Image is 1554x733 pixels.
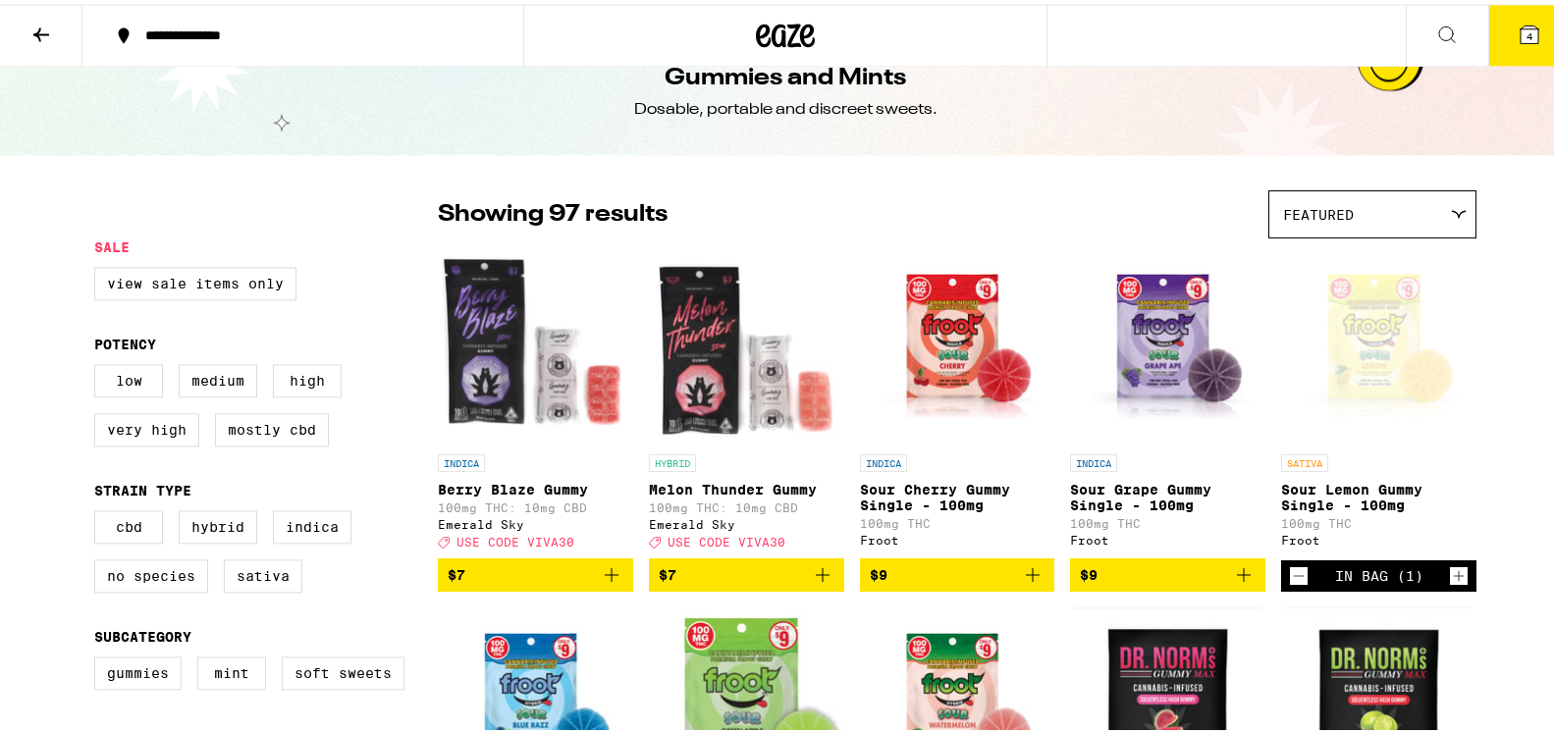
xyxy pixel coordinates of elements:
[860,478,1055,509] p: Sour Cherry Gummy Single - 100mg
[179,506,257,540] label: Hybrid
[649,244,844,554] a: Open page for Melon Thunder Gummy from Emerald Sky
[649,478,844,494] p: Melon Thunder Gummy
[273,506,351,540] label: Indica
[665,58,906,91] h1: Gummies and Mints
[649,514,844,527] div: Emerald Sky
[1070,513,1265,526] p: 100mg THC
[456,532,574,545] span: USE CODE VIVA30
[94,506,163,540] label: CBD
[1281,530,1476,543] div: Froot
[12,14,141,29] span: Hi. Need any help?
[870,563,887,579] span: $9
[224,555,302,589] label: Sativa
[1281,244,1476,556] a: Open page for Sour Lemon Gummy Single - 100mg from Froot
[1281,478,1476,509] p: Sour Lemon Gummy Single - 100mg
[1070,554,1265,588] button: Add to bag
[438,554,633,588] button: Add to bag
[94,555,208,589] label: No Species
[1070,530,1265,543] div: Froot
[438,497,633,510] p: 100mg THC: 10mg CBD
[94,360,163,393] label: Low
[179,360,257,393] label: Medium
[438,244,633,441] img: Emerald Sky - Berry Blaze Gummy
[860,450,907,468] p: INDICA
[94,653,182,686] label: Gummies
[438,514,633,527] div: Emerald Sky
[1070,244,1265,441] img: Froot - Sour Grape Gummy Single - 100mg
[1281,450,1328,468] p: SATIVA
[273,360,342,393] label: High
[438,478,633,494] p: Berry Blaze Gummy
[634,95,938,117] div: Dosable, portable and discreet sweets.
[282,653,404,686] label: Soft Sweets
[94,236,130,251] legend: Sale
[1335,564,1423,580] div: In Bag (1)
[668,532,785,545] span: USE CODE VIVA30
[1289,562,1309,582] button: Decrement
[94,263,296,296] label: View Sale Items Only
[197,653,266,686] label: Mint
[1080,563,1098,579] span: $9
[659,563,676,579] span: $7
[649,244,844,441] img: Emerald Sky - Melon Thunder Gummy
[860,530,1055,543] div: Froot
[94,409,199,443] label: Very High
[94,479,191,495] legend: Strain Type
[1070,450,1117,468] p: INDICA
[94,333,156,348] legend: Potency
[860,244,1055,441] img: Froot - Sour Cherry Gummy Single - 100mg
[860,244,1055,554] a: Open page for Sour Cherry Gummy Single - 100mg from Froot
[1449,562,1469,582] button: Increment
[1070,244,1265,554] a: Open page for Sour Grape Gummy Single - 100mg from Froot
[94,625,191,641] legend: Subcategory
[215,409,329,443] label: Mostly CBD
[649,554,844,588] button: Add to bag
[438,244,633,554] a: Open page for Berry Blaze Gummy from Emerald Sky
[1283,203,1354,219] span: Featured
[1281,513,1476,526] p: 100mg THC
[649,497,844,510] p: 100mg THC: 10mg CBD
[860,513,1055,526] p: 100mg THC
[860,554,1055,588] button: Add to bag
[1070,478,1265,509] p: Sour Grape Gummy Single - 100mg
[448,563,465,579] span: $7
[438,450,485,468] p: INDICA
[438,194,668,228] p: Showing 97 results
[649,450,696,468] p: HYBRID
[1527,26,1532,38] span: 4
